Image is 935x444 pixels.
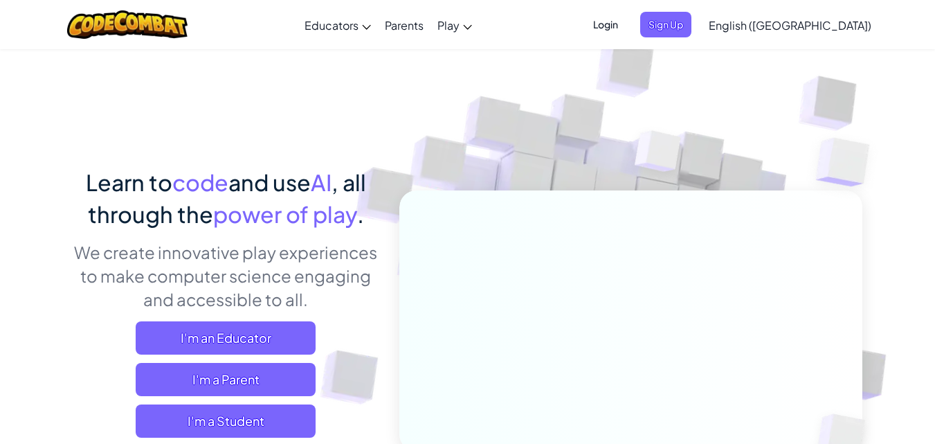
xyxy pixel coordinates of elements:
[86,168,172,196] span: Learn to
[136,321,316,355] a: I'm an Educator
[136,405,316,438] button: I'm a Student
[709,18,871,33] span: English ([GEOGRAPHIC_DATA])
[228,168,311,196] span: and use
[305,18,358,33] span: Educators
[378,6,430,44] a: Parents
[213,200,357,228] span: power of play
[702,6,878,44] a: English ([GEOGRAPHIC_DATA])
[640,12,691,37] button: Sign Up
[172,168,228,196] span: code
[298,6,378,44] a: Educators
[585,12,626,37] button: Login
[430,6,479,44] a: Play
[136,363,316,396] a: I'm a Parent
[608,103,708,206] img: Overlap cubes
[67,10,188,39] img: CodeCombat logo
[788,104,908,221] img: Overlap cubes
[357,200,364,228] span: .
[437,18,460,33] span: Play
[73,240,379,311] p: We create innovative play experiences to make computer science engaging and accessible to all.
[311,168,332,196] span: AI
